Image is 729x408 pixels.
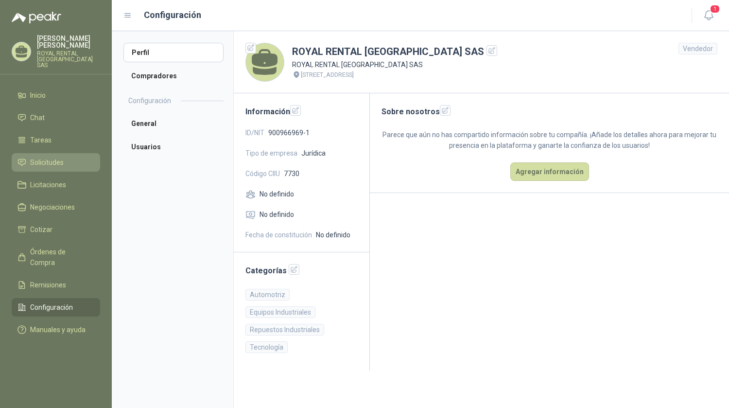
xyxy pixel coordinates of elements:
[30,224,52,235] span: Cotizar
[292,44,497,59] h1: ROYAL RENTAL [GEOGRAPHIC_DATA] SAS
[284,168,299,179] span: 7730
[12,243,100,272] a: Órdenes de Compra
[260,189,294,199] span: No definido
[12,12,61,23] img: Logo peakr
[316,230,350,240] span: No definido
[245,306,315,318] div: Equipos Industriales
[12,131,100,149] a: Tareas
[12,276,100,294] a: Remisiones
[30,179,66,190] span: Licitaciones
[12,198,100,216] a: Negociaciones
[700,7,717,24] button: 1
[30,280,66,290] span: Remisiones
[123,66,224,86] a: Compradores
[12,108,100,127] a: Chat
[12,153,100,172] a: Solicitudes
[245,105,358,118] h2: Información
[245,148,297,159] span: Tipo de empresa
[301,148,326,159] span: Jurídica
[30,324,86,335] span: Manuales y ayuda
[12,176,100,194] a: Licitaciones
[123,43,224,62] a: Perfil
[245,324,324,336] div: Repuestos Industriales
[245,127,264,138] span: ID/NIT
[12,86,100,105] a: Inicio
[144,8,201,22] h1: Configuración
[510,162,589,181] button: Agregar información
[245,230,312,240] span: Fecha de constitución
[245,289,290,301] div: Automotriz
[30,90,46,101] span: Inicio
[710,4,720,14] span: 1
[37,35,100,49] p: [PERSON_NAME] [PERSON_NAME]
[268,127,310,138] span: 900966969-1
[245,341,288,353] div: Tecnología
[382,129,717,151] p: Parece que aún no has compartido información sobre tu compañía. ¡Añade los detalles ahora para me...
[30,302,73,313] span: Configuración
[30,157,64,168] span: Solicitudes
[12,220,100,239] a: Cotizar
[30,202,75,213] span: Negociaciones
[245,264,358,277] h2: Categorías
[301,70,354,80] p: [STREET_ADDRESS]
[12,298,100,317] a: Configuración
[123,137,224,157] a: Usuarios
[30,135,52,145] span: Tareas
[245,168,280,179] span: Código CIIU
[30,247,91,268] span: Órdenes de Compra
[37,51,100,68] p: ROYAL RENTAL [GEOGRAPHIC_DATA] SAS
[678,43,717,54] div: Vendedor
[260,209,294,220] span: No definido
[30,112,45,123] span: Chat
[292,59,497,70] p: ROYAL RENTAL [GEOGRAPHIC_DATA] SAS
[123,114,224,133] a: General
[382,105,717,118] h2: Sobre nosotros
[128,95,171,106] h2: Configuración
[12,320,100,339] a: Manuales y ayuda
